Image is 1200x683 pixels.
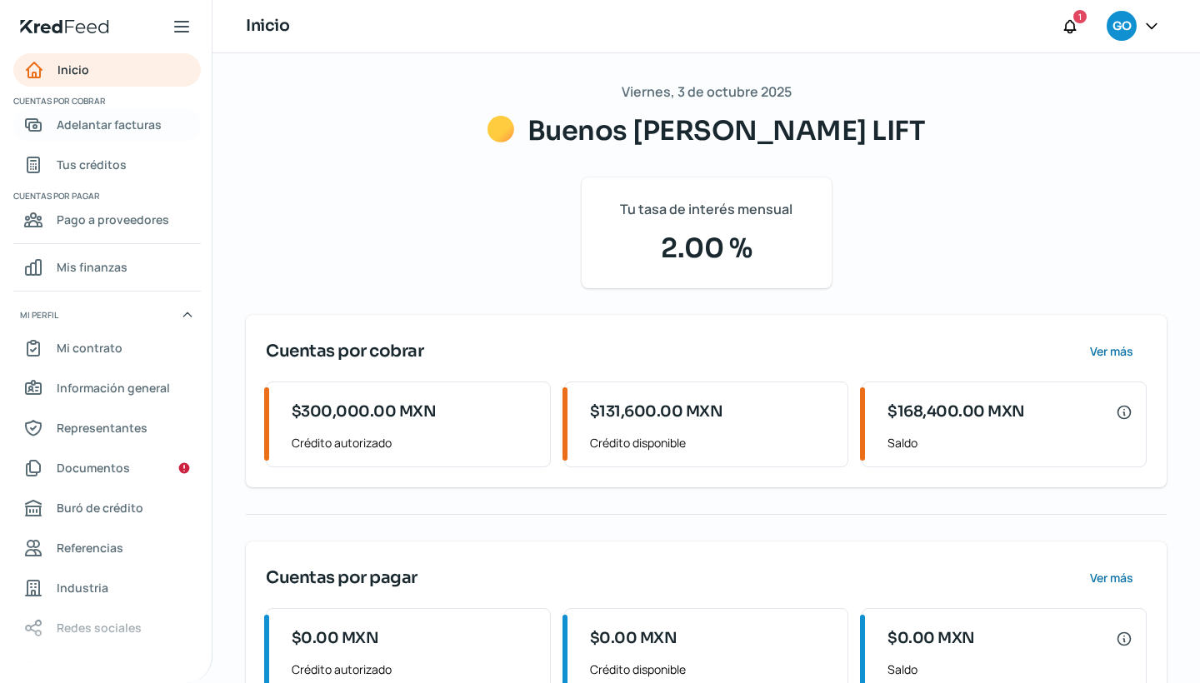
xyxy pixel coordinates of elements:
span: Inicio [57,59,89,80]
a: Tus créditos [13,148,201,182]
span: Industria [57,577,108,598]
span: Adelantar facturas [57,114,162,135]
a: Mis finanzas [13,251,201,284]
span: Ver más [1090,572,1133,584]
span: Crédito autorizado [292,432,537,453]
span: GO [1112,17,1131,37]
span: Documentos [57,457,130,478]
img: Saludos [487,116,514,142]
span: Mis finanzas [57,257,127,277]
span: Saldo [887,432,1132,453]
a: Información general [13,371,201,405]
a: Inicio [13,53,201,87]
span: Información general [57,377,170,398]
span: Mi contrato [57,337,122,358]
span: Crédito disponible [590,432,835,453]
span: Buenos [PERSON_NAME] LIFT [527,114,926,147]
span: Viernes, 3 de octubre 2025 [622,80,792,104]
span: Representantes [57,417,147,438]
span: Mi perfil [20,307,58,322]
span: Saldo [887,659,1132,680]
a: Industria [13,571,201,605]
span: $0.00 MXN [887,627,975,650]
span: Crédito autorizado [292,659,537,680]
a: Documentos [13,451,201,485]
span: Cuentas por pagar [13,188,198,203]
span: 1 [1078,9,1082,24]
a: Representantes [13,411,201,445]
span: Tus créditos [57,154,127,175]
span: $300,000.00 MXN [292,401,437,423]
a: Referencias [13,531,201,565]
span: Tu tasa de interés mensual [620,197,792,222]
span: $168,400.00 MXN [887,401,1025,423]
span: Ver más [1090,346,1133,357]
span: Redes sociales [57,617,142,638]
span: 2.00 % [602,228,812,268]
a: Pago a proveedores [13,203,201,237]
span: $0.00 MXN [590,627,677,650]
a: Adelantar facturas [13,108,201,142]
span: $131,600.00 MXN [590,401,723,423]
a: Mi contrato [13,332,201,365]
button: Ver más [1076,561,1147,595]
span: Cuentas por cobrar [13,93,198,108]
h1: Inicio [246,14,289,38]
span: Colateral [57,657,108,678]
span: Referencias [57,537,123,558]
span: Pago a proveedores [57,209,169,230]
a: Buró de crédito [13,491,201,525]
span: Crédito disponible [590,659,835,680]
span: Buró de crédito [57,497,143,518]
span: Cuentas por pagar [266,566,417,591]
a: Redes sociales [13,611,201,645]
button: Ver más [1076,335,1147,368]
span: $0.00 MXN [292,627,379,650]
span: Cuentas por cobrar [266,339,423,364]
